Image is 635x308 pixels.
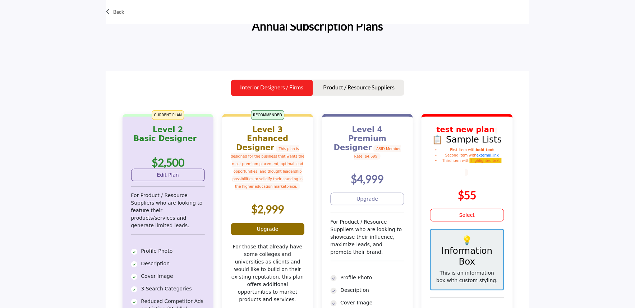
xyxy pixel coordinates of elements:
[141,285,205,293] p: 3 Search Categories
[133,125,197,143] b: Level 2 Basic Designer
[331,193,405,205] a: Upgrade
[430,209,504,221] a: Select
[470,158,502,163] span: highlighted text
[240,83,304,92] p: Interior Designers / Firms
[331,218,405,274] div: For Product / Resource Suppliers who are looking to showcase their influence, maximize leads, and...
[152,156,184,169] b: $2,500
[440,147,504,153] li: First item with
[141,260,205,267] p: Description
[436,235,498,267] h3: 💡 Information Box
[458,188,476,201] b: $55
[437,125,494,134] b: test new plan
[231,243,305,303] p: For those that already have some colleges and universities as clients and would like to build on ...
[354,145,401,160] span: ASID Member Rate: $4,699
[141,272,205,280] p: Cover Image
[334,125,386,152] b: Level 4 Premium Designer
[251,110,284,120] span: RECOMMENDED
[341,286,405,294] p: Description
[152,110,184,120] span: CURRENT PLAN
[236,125,288,152] b: Level 3 Enhanced Designer
[430,134,504,145] h3: 📋 Sample Lists
[440,158,504,163] li: Third item with
[323,83,395,92] p: Product / Resource Suppliers
[231,223,305,235] a: Upgrade
[341,274,405,281] p: Profile Photo
[131,192,205,247] div: For Product / Resource Suppliers who are looking to feature their products/services and generate ...
[141,247,205,255] p: Profile Photo
[477,153,499,157] a: external link
[314,80,404,96] button: Product / Resource Suppliers
[440,153,504,158] li: Second item with
[251,202,284,215] b: $2,999
[476,148,494,152] strong: bold text
[231,80,313,96] button: Interior Designers / Firms
[252,18,383,35] h2: Annual Subscription Plans
[131,169,205,181] a: Edit Plan
[436,269,498,284] p: This is an information box with custom styling.
[113,8,124,15] p: Back
[341,299,405,307] p: Cover Image
[351,172,384,185] b: $4,999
